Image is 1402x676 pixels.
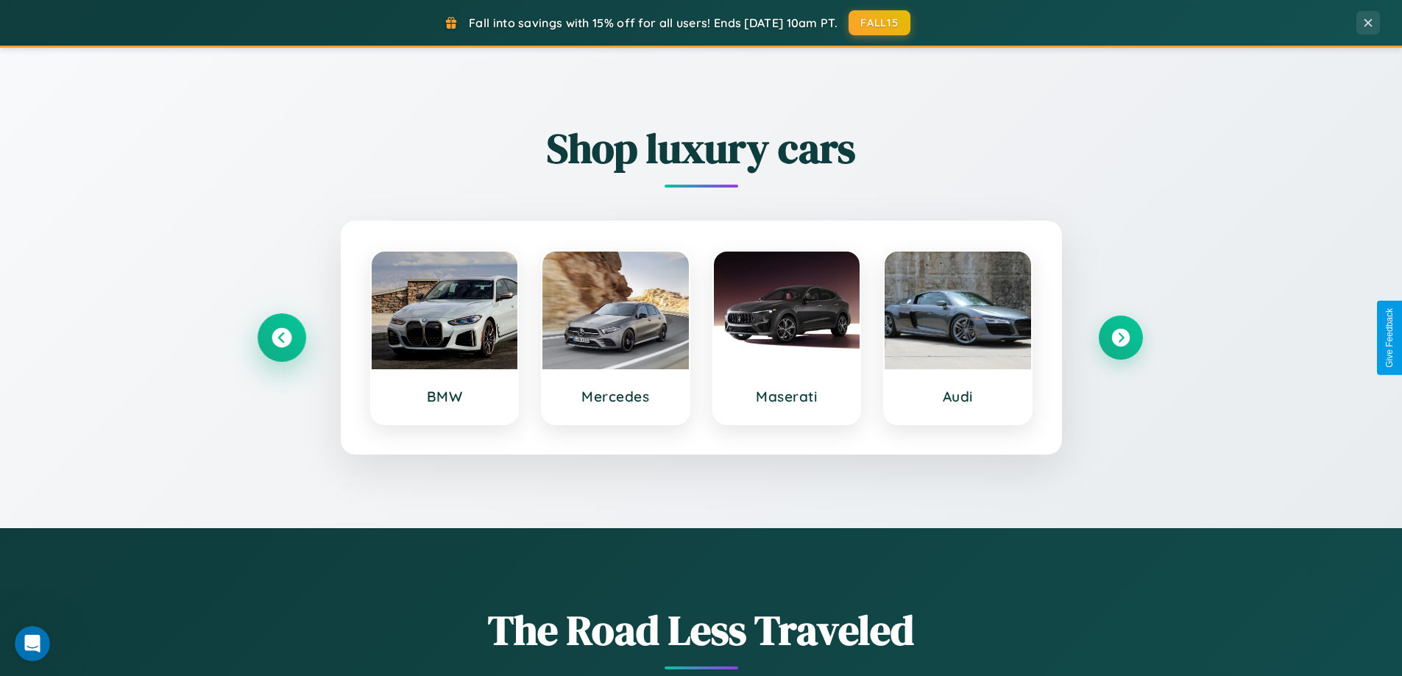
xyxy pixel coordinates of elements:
[729,388,846,405] h3: Maserati
[849,10,910,35] button: FALL15
[557,388,674,405] h3: Mercedes
[260,602,1143,658] h1: The Road Less Traveled
[260,120,1143,177] h2: Shop luxury cars
[15,626,50,661] iframe: Intercom live chat
[899,388,1016,405] h3: Audi
[1384,308,1395,368] div: Give Feedback
[386,388,503,405] h3: BMW
[469,15,838,30] span: Fall into savings with 15% off for all users! Ends [DATE] 10am PT.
